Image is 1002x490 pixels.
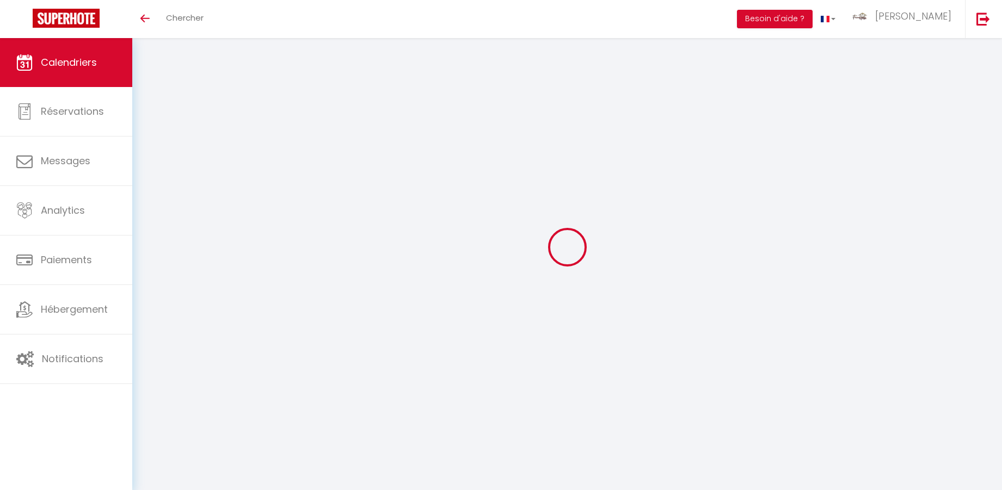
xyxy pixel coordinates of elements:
img: Super Booking [33,9,100,28]
button: Besoin d'aide ? [737,10,813,28]
img: ... [852,12,868,21]
span: [PERSON_NAME] [875,9,951,23]
span: Notifications [42,352,103,365]
span: Calendriers [41,55,97,69]
span: Analytics [41,203,85,217]
span: Réservations [41,104,104,118]
span: Messages [41,154,90,168]
span: Chercher [166,12,204,23]
span: Paiements [41,253,92,266]
img: logout [976,12,990,26]
span: Hébergement [41,302,108,316]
